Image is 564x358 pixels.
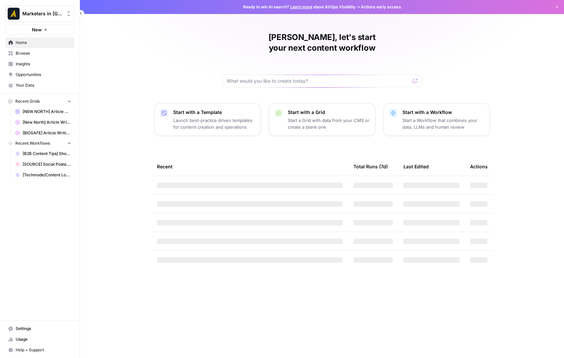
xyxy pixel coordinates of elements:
[16,40,71,46] span: Home
[12,106,74,117] a: [NEW NORTH] Article Writing - Keyword Driven Articles Grid
[16,326,71,332] span: Settings
[173,109,255,116] p: Start with a Template
[12,117,74,128] a: [New North] Article Writing-Transcript-Driven Article Grid
[16,61,71,67] span: Insights
[12,128,74,138] a: [BIOSAFE] Article Writing: Keyword-Driven Article + Source Grid
[173,117,255,130] p: Launch best-practice driven templates for content creation and operations
[288,109,370,116] p: Start with a Grid
[22,10,63,17] span: Marketers in [GEOGRAPHIC_DATA]
[353,157,388,176] div: Total Runs (7d)
[288,117,370,130] p: Start a Grid with data from your CMS or create a blank one
[5,323,74,334] a: Settings
[383,103,490,136] button: Start with a WorkflowStart a Workflow that combines your data, LLMs and human review
[361,4,401,10] span: Actions early access
[16,347,71,353] span: Help + Support
[402,109,484,116] p: Start with a Workflow
[269,103,375,136] button: Start with a GridStart a Grid with data from your CMS or create a blank one
[5,80,74,91] a: Your Data
[5,48,74,59] a: Browse
[290,4,312,9] a: Learn more
[154,103,261,136] button: Start with a TemplateLaunch best-practice driven templates for content creation and operations
[32,26,42,33] span: New
[157,157,343,176] div: Recent
[15,140,50,146] span: Recent Workflows
[5,138,74,148] button: Recent Workflows
[5,96,74,106] button: Recent Grids
[5,25,74,35] button: New
[16,72,71,78] span: Opportunities
[470,157,488,176] div: Actions
[222,32,422,53] h1: [PERSON_NAME], let's start your next content workflow
[402,117,484,130] p: Start a Workflow that combines your data, LLMs and human review
[12,148,74,159] a: [B2B Content Tips] Show Notes
[23,109,71,115] span: [NEW NORTH] Article Writing - Keyword Driven Articles Grid
[23,172,71,178] span: [Techmode/Content Logistics] Show Notes
[12,159,74,170] a: [SOURCE] Social Posts: LinkedIn
[5,59,74,69] a: Insights
[23,151,71,157] span: [B2B Content Tips] Show Notes
[5,5,74,22] button: Workspace: Marketers in Demand
[5,334,74,345] a: Usage
[403,157,429,176] div: Last Edited
[15,98,40,104] span: Recent Grids
[12,170,74,180] a: [Techmode/Content Logistics] Show Notes
[23,119,71,125] span: [New North] Article Writing-Transcript-Driven Article Grid
[5,69,74,80] a: Opportunities
[5,345,74,355] button: Help + Support
[16,50,71,56] span: Browse
[16,336,71,342] span: Usage
[23,130,71,136] span: [BIOSAFE] Article Writing: Keyword-Driven Article + Source Grid
[227,78,410,84] input: What would you like to create today?
[5,37,74,48] a: Home
[23,161,71,167] span: [SOURCE] Social Posts: LinkedIn
[8,8,20,20] img: Marketers in Demand Logo
[16,82,71,88] span: Your Data
[243,4,355,10] span: Ready to win AI search? about AirOps Visibility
